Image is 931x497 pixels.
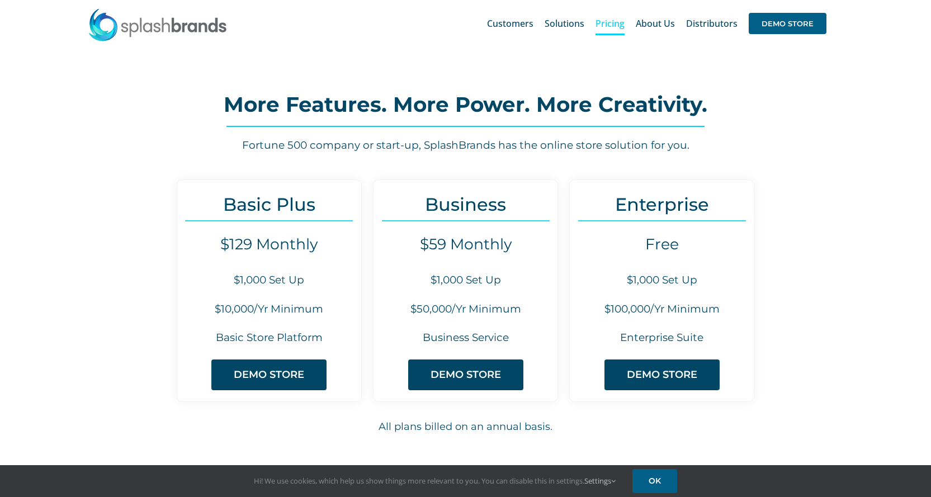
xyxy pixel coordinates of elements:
h4: $129 Monthly [177,235,361,253]
h6: Enterprise Suite [570,330,754,345]
h6: $1,000 Set Up [374,273,557,288]
h6: Basic Store Platform [177,330,361,345]
a: Pricing [596,6,625,41]
span: Pricing [596,19,625,28]
h6: $10,000/Yr Minimum [177,302,361,317]
span: Customers [487,19,533,28]
h6: Business Service [374,330,557,345]
span: Hi! We use cookies, which help us show things more relevant to you. You can disable this in setti... [254,476,616,486]
a: DEMO STORE [408,359,523,390]
h4: Free [570,235,754,253]
h6: $100,000/Yr Minimum [570,302,754,317]
span: Distributors [686,19,738,28]
h3: Basic Plus [177,194,361,215]
h6: $1,000 Set Up [177,273,361,288]
h4: $59 Monthly [374,235,557,253]
a: Customers [487,6,533,41]
img: SplashBrands.com Logo [88,8,228,41]
h6: All plans billed on an annual basis. [74,419,857,434]
a: Distributors [686,6,738,41]
h6: Fortune 500 company or start-up, SplashBrands has the online store solution for you. [74,138,857,153]
nav: Main Menu [487,6,826,41]
a: DEMO STORE [604,359,720,390]
h6: $1,000 Set Up [570,273,754,288]
a: DEMO STORE [749,6,826,41]
span: DEMO STORE [234,369,304,381]
a: Settings [584,476,616,486]
h3: Business [374,194,557,215]
h6: $50,000/Yr Minimum [374,302,557,317]
span: DEMO STORE [749,13,826,34]
span: About Us [636,19,675,28]
span: DEMO STORE [627,369,697,381]
h2: More Features. More Power. More Creativity. [74,93,857,116]
span: Solutions [545,19,584,28]
span: DEMO STORE [431,369,501,381]
h3: Enterprise [570,194,754,215]
a: DEMO STORE [211,359,327,390]
a: OK [632,469,677,493]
